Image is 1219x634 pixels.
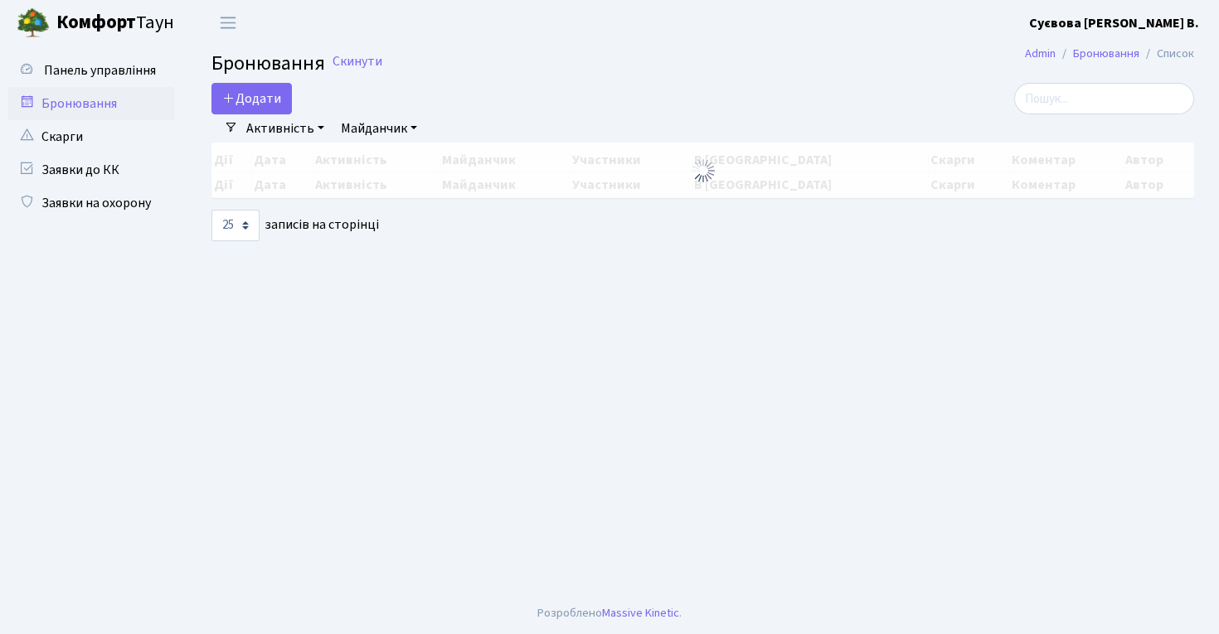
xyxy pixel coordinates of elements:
[44,61,156,80] span: Панель управління
[1029,13,1199,33] a: Суєвова [PERSON_NAME] В.
[8,186,174,220] a: Заявки на охорону
[240,114,331,143] a: Активність
[8,54,174,87] a: Панель управління
[17,7,50,40] img: logo.png
[56,9,174,37] span: Таун
[211,83,292,114] button: Додати
[537,604,682,622] div: Розроблено .
[211,210,260,241] select: записів на сторінці
[1073,45,1139,62] a: Бронювання
[8,87,174,120] a: Бронювання
[211,49,325,78] span: Бронювання
[8,120,174,153] a: Скарги
[207,9,249,36] button: Переключити навігацію
[1139,45,1194,63] li: Список
[333,54,382,70] a: Скинути
[56,9,136,36] b: Комфорт
[1014,83,1194,114] input: Пошук...
[690,157,716,184] img: Обробка...
[1000,36,1219,71] nav: breadcrumb
[1029,14,1199,32] b: Суєвова [PERSON_NAME] В.
[1025,45,1056,62] a: Admin
[8,153,174,186] a: Заявки до КК
[211,210,379,241] label: записів на сторінці
[602,604,679,622] a: Massive Kinetic
[334,114,424,143] a: Майданчик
